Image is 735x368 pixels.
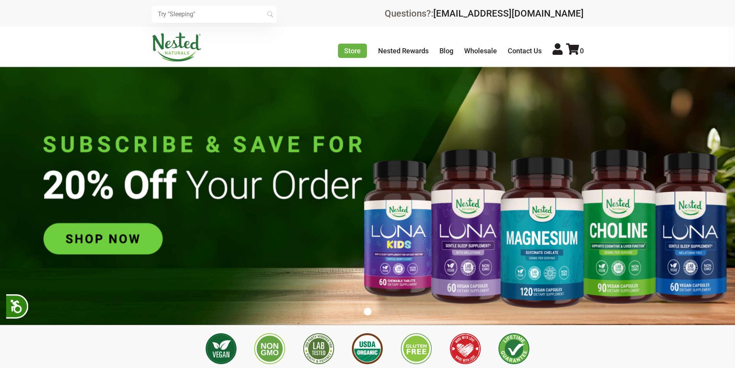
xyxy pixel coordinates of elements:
[352,333,383,364] img: USDA Organic
[254,333,285,364] img: Non GMO
[464,47,497,55] a: Wholesale
[433,8,584,19] a: [EMAIL_ADDRESS][DOMAIN_NAME]
[152,6,277,23] input: Try "Sleeping"
[206,333,237,364] img: Vegan
[338,44,367,58] a: Store
[378,47,429,55] a: Nested Rewards
[580,47,584,55] span: 0
[385,9,584,18] div: Questions?:
[566,47,584,55] a: 0
[152,32,202,62] img: Nested Naturals
[364,308,372,315] button: 1 of 1
[498,333,529,364] img: Lifetime Guarantee
[401,333,432,364] img: Gluten Free
[439,47,453,55] a: Blog
[450,333,481,364] img: Made with Love
[303,333,334,364] img: 3rd Party Lab Tested
[508,47,542,55] a: Contact Us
